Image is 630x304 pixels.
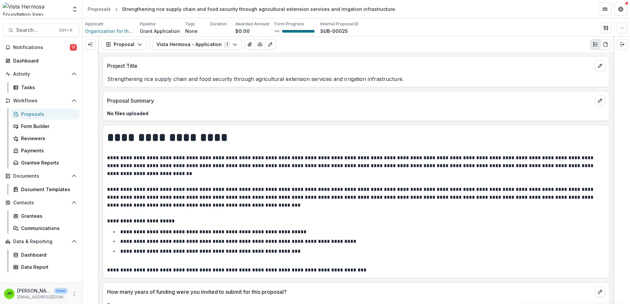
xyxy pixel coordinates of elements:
button: Open Workflows [3,95,79,106]
p: Pipeline [140,21,156,27]
button: Edit as form [265,39,275,50]
div: Communications [21,225,74,232]
a: Communications [11,223,79,234]
p: Form Progress [274,21,304,27]
p: [PERSON_NAME] [17,287,51,294]
div: Proposals [88,6,111,13]
a: Proposals [85,4,113,14]
button: Open Contacts [3,197,79,208]
button: Plaintext view [590,39,601,50]
button: Vista Hermosa - Application1 [152,39,242,50]
div: Document Templates [21,186,74,193]
a: Proposals [11,109,79,119]
a: Payments [11,145,79,156]
a: Form Builder [11,121,79,132]
p: Internal Proposal ID [320,21,358,27]
button: Expand right [617,39,627,50]
div: Proposals [21,111,74,117]
a: Tasks [11,82,79,93]
a: Organization for the Promotion of Farmers Maniche (OPAGMA) [85,28,134,35]
img: Vista Hermosa Foundation logo [3,3,68,16]
p: Awarded Amount [235,21,269,27]
button: Notifications17 [3,42,79,53]
div: Tasks [21,84,74,91]
p: Duration [210,21,227,27]
div: Dashboard [13,57,74,64]
p: SUB-00025 [320,28,348,35]
a: Dashboard [11,249,79,260]
p: $0.00 [235,28,250,35]
p: User [54,288,68,294]
a: Data Report [11,262,79,272]
button: Open Activity [3,69,79,79]
div: Dashboard [21,251,74,258]
span: Search... [16,27,55,33]
button: edit [595,95,605,106]
span: Contacts [13,200,69,206]
a: Document Templates [11,184,79,195]
a: Reviewers [11,133,79,144]
span: 17 [70,44,77,51]
p: Proposal Summary [107,97,592,105]
div: Grantee Reports [21,159,74,166]
p: How many years of funding were you invited to submit for this proposal? [107,288,592,296]
button: Search... [3,24,79,37]
button: Open Documents [3,171,79,181]
button: Open entity switcher [70,3,79,16]
span: Activity [13,71,69,77]
p: Strengthening rice supply chain and food security through agricultural extension services and irr... [107,75,605,83]
div: Jerry Martinez [6,291,12,296]
a: Grantees [11,211,79,221]
span: Documents [13,173,69,179]
button: Proposal [101,39,147,50]
p: [EMAIL_ADDRESS][DOMAIN_NAME] [17,294,68,300]
nav: breadcrumb [85,4,399,14]
div: Strengthening rice supply chain and food security through agricultural extension services and irr... [122,6,396,13]
div: Data Report [21,264,74,270]
p: No files uploaded [107,110,605,117]
button: Partners [598,3,612,16]
button: PDF view [600,39,611,50]
button: edit [595,61,605,71]
a: Grantee Reports [11,157,79,168]
p: Tags [185,21,195,27]
span: Data & Reporting [13,239,69,244]
button: View Attached Files [244,39,255,50]
p: Applicant [85,21,103,27]
span: Notifications [13,45,70,50]
div: Reviewers [21,135,74,142]
button: Get Help [614,3,627,16]
div: Payments [21,147,74,154]
p: Grant Application [140,28,180,35]
div: Form Builder [21,123,74,130]
button: Expand left [85,39,96,50]
button: More [70,290,78,298]
button: edit [595,287,605,297]
p: None [185,28,198,35]
a: Dashboard [3,55,79,66]
p: Project Title [107,62,592,70]
div: Ctrl + K [58,27,74,34]
div: Grantees [21,213,74,219]
span: Workflows [13,98,69,104]
button: Open Data & Reporting [3,236,79,247]
p: 98 % [274,29,279,34]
